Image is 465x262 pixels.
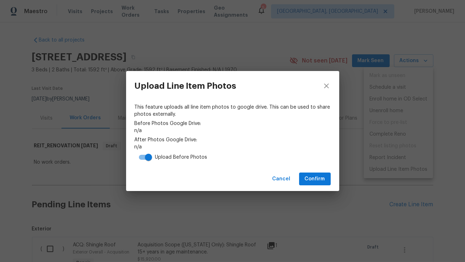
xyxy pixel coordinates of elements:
h3: Upload Line Item Photos [135,81,237,91]
span: Cancel [272,175,291,184]
span: Before Photos Google Drive: [135,120,331,127]
button: close [314,71,339,101]
div: n/a n/a [135,104,331,164]
span: This feature uploads all line item photos to google drive. This can be used to share photos exter... [135,104,331,118]
button: Confirm [299,173,331,186]
span: Confirm [305,175,325,184]
span: After Photos Google Drive: [135,136,331,143]
button: Cancel [270,173,293,186]
div: Upload Before Photos [155,154,207,161]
